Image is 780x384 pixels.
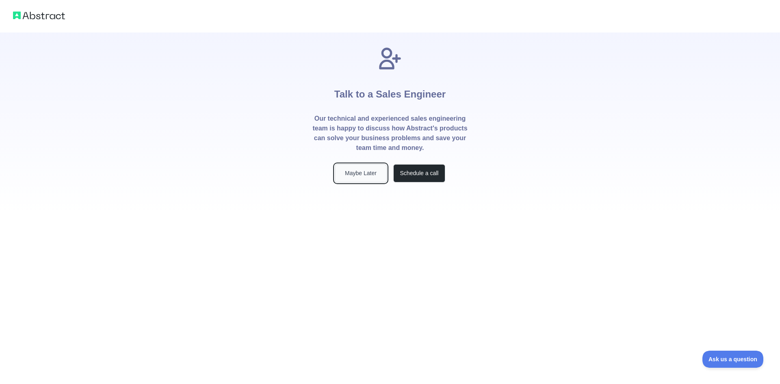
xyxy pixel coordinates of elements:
h1: Talk to a Sales Engineer [334,72,446,114]
p: Our technical and experienced sales engineering team is happy to discuss how Abstract's products ... [312,114,468,153]
button: Schedule a call [393,164,445,182]
button: Maybe Later [335,164,387,182]
img: Abstract logo [13,10,65,21]
iframe: Toggle Customer Support [702,351,764,368]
